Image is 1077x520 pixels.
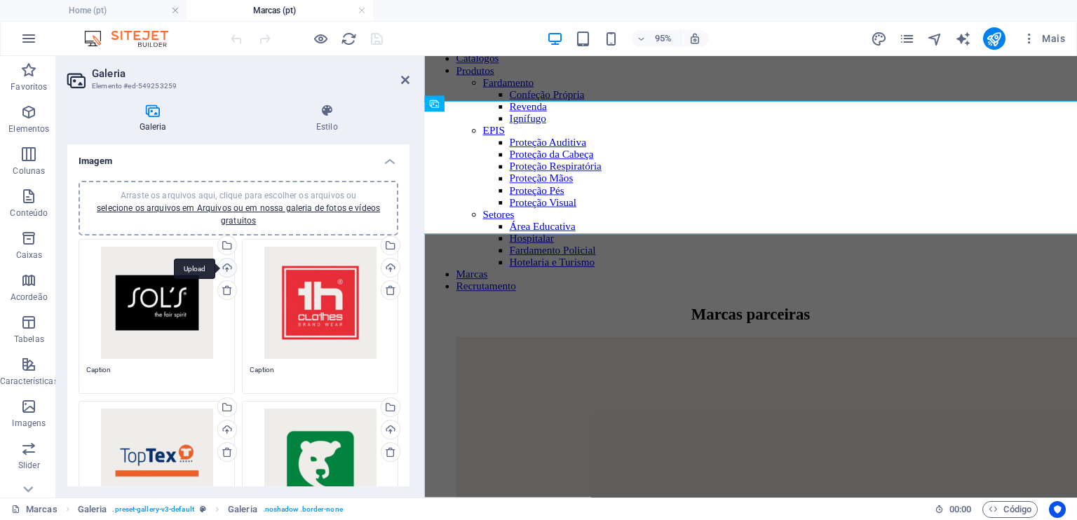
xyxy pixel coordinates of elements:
[982,501,1038,518] button: Código
[955,31,971,47] i: AI Writer
[1022,32,1065,46] span: Mais
[8,123,49,135] p: Elementos
[187,3,373,18] h4: Marcas (pt)
[1049,501,1066,518] button: Usercentrics
[986,31,1002,47] i: Publicar
[955,30,972,47] button: text_generator
[97,203,380,226] a: selecione os arquivos em Arquivos ou em nossa galeria de fotos e vídeos gratuitos
[92,67,409,80] h2: Galeria
[112,501,194,518] span: . preset-gallery-v3-default
[341,31,357,47] i: Recarregar página
[78,501,343,518] nav: breadcrumb
[16,249,43,261] p: Caixas
[263,501,343,518] span: . noshadow .border-none
[1017,27,1071,50] button: Mais
[949,501,971,518] span: 00 00
[14,334,44,345] p: Tabelas
[11,292,48,303] p: Acordeão
[13,165,45,177] p: Colunas
[18,460,40,471] p: Slider
[871,30,888,47] button: design
[689,32,701,45] i: Ao redimensionar, ajusta automaticamente o nível de zoom para caber no dispositivo escolhido.
[217,258,237,278] a: Upload
[340,30,357,47] button: reload
[200,505,206,513] i: Este elemento é uma predefinição personalizável
[86,247,227,359] div: Designsemnome5.png
[983,27,1005,50] button: publish
[11,501,57,518] a: Clique para cancelar a seleção. Clique duas vezes para abrir as Páginas
[871,31,887,47] i: Design (Ctrl+Alt+Y)
[899,30,916,47] button: pages
[10,207,48,219] p: Conteúdo
[228,501,257,518] span: Clique para selecionar. Clique duas vezes para editar
[989,501,1031,518] span: Código
[92,80,381,93] h3: Elemento #ed-549253259
[899,31,915,47] i: Páginas (Ctrl+Alt+S)
[81,30,186,47] img: Editor Logo
[78,501,107,518] span: Clique para selecionar. Clique duas vezes para editar
[250,247,391,359] div: Designsemnome6.png
[927,31,943,47] i: Navegador
[67,144,409,170] h4: Imagem
[97,191,380,226] span: Arraste os arquivos aqui, clique para escolher os arquivos ou
[927,30,944,47] button: navigator
[959,504,961,514] span: :
[11,81,47,93] p: Favoritos
[67,104,244,133] h4: Galeria
[652,30,675,47] h6: 95%
[244,104,409,133] h4: Estilo
[935,501,972,518] h6: Tempo de sessão
[12,418,46,429] p: Imagens
[631,30,681,47] button: 95%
